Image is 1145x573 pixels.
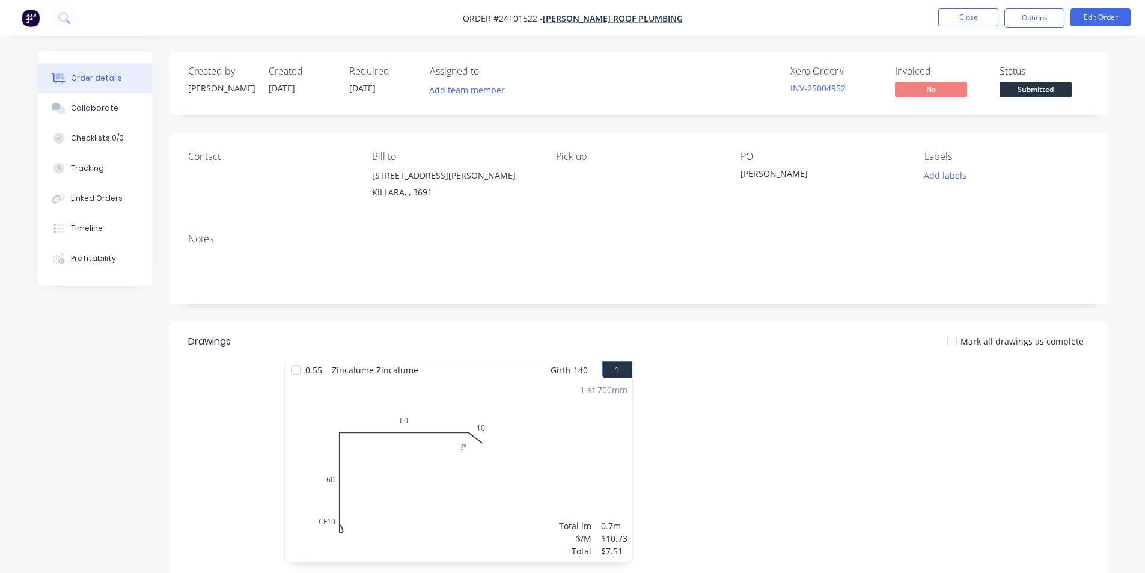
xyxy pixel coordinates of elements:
[188,334,231,349] div: Drawings
[602,361,632,378] button: 1
[559,519,591,532] div: Total lm
[188,151,353,162] div: Contact
[601,519,627,532] div: 0.7m
[601,545,627,557] div: $7.51
[423,82,511,98] button: Add team member
[372,167,537,184] div: [STREET_ADDRESS][PERSON_NAME]
[556,151,721,162] div: Pick up
[924,151,1089,162] div: Labels
[740,167,891,184] div: [PERSON_NAME]
[38,183,152,213] button: Linked Orders
[580,384,627,396] div: 1 at 700mm
[918,167,973,183] button: Add labels
[372,167,537,206] div: [STREET_ADDRESS][PERSON_NAME]KILLARA, , 3691
[38,123,152,153] button: Checklists 0/0
[188,233,1090,245] div: Notes
[1000,66,1090,77] div: Status
[895,66,985,77] div: Invoiced
[1000,82,1072,100] button: Submitted
[71,193,123,204] div: Linked Orders
[543,13,683,24] a: [PERSON_NAME] Roof Plumbing
[790,82,846,94] a: INV-25004952
[551,361,588,379] span: Girth 140
[372,151,537,162] div: Bill to
[740,151,905,162] div: PO
[269,66,335,77] div: Created
[1004,8,1064,28] button: Options
[38,153,152,183] button: Tracking
[960,335,1084,348] span: Mark all drawings as complete
[71,73,122,84] div: Order details
[601,532,627,545] div: $10.73
[430,82,511,98] button: Add team member
[349,82,376,94] span: [DATE]
[790,66,881,77] div: Xero Order #
[1000,82,1072,97] span: Submitted
[372,184,537,201] div: KILLARA, , 3691
[38,63,152,93] button: Order details
[327,361,423,379] span: Zincalume Zincalume
[188,66,254,77] div: Created by
[38,213,152,244] button: Timeline
[38,244,152,274] button: Profitability
[71,103,118,114] div: Collaborate
[430,66,550,77] div: Assigned to
[38,93,152,123] button: Collaborate
[463,13,543,24] span: Order #24101522 -
[301,361,327,379] span: 0.55
[1070,8,1131,26] button: Edit Order
[285,379,632,562] div: 0CF10606010?º1 at 700mmTotal lm$/MTotal0.7m$10.73$7.51
[269,82,295,94] span: [DATE]
[349,66,415,77] div: Required
[559,532,591,545] div: $/M
[71,163,104,174] div: Tracking
[71,223,103,234] div: Timeline
[22,9,40,27] img: Factory
[938,8,998,26] button: Close
[188,82,254,94] div: [PERSON_NAME]
[559,545,591,557] div: Total
[71,133,124,144] div: Checklists 0/0
[71,253,116,264] div: Profitability
[895,82,967,97] span: No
